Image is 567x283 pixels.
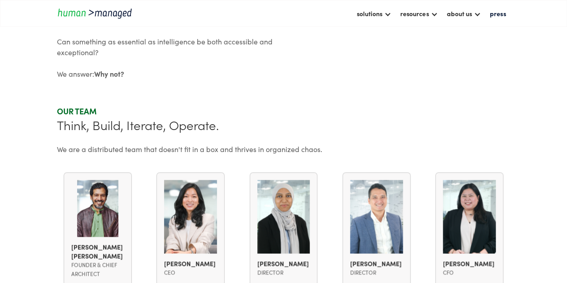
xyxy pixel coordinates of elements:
div: about us [442,6,485,21]
div: resources [400,8,428,19]
div: [PERSON_NAME] [PERSON_NAME] [71,242,124,260]
div: solutions [357,8,382,19]
div: resources [396,6,442,21]
div: about us [446,8,472,19]
div: CFO [443,268,496,277]
strong: Why not? [94,69,124,78]
div: CEO [164,268,217,277]
div: solutions [352,6,396,21]
div: [PERSON_NAME] [350,259,403,268]
div: [PERSON_NAME] [443,259,496,268]
div: [PERSON_NAME] [164,259,217,268]
div: Founder & Chief Architect [71,260,124,278]
div: [PERSON_NAME] [257,259,310,268]
div: We are a distributed team that doesn't fit in a box and thrives in organized chaos. [57,144,511,154]
div: Director [350,268,403,277]
div: director [257,268,310,277]
a: home [57,7,138,19]
div: Think, Build, Iterate, Operate. [57,117,511,133]
a: press [485,6,510,21]
div: Our team [57,106,511,117]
